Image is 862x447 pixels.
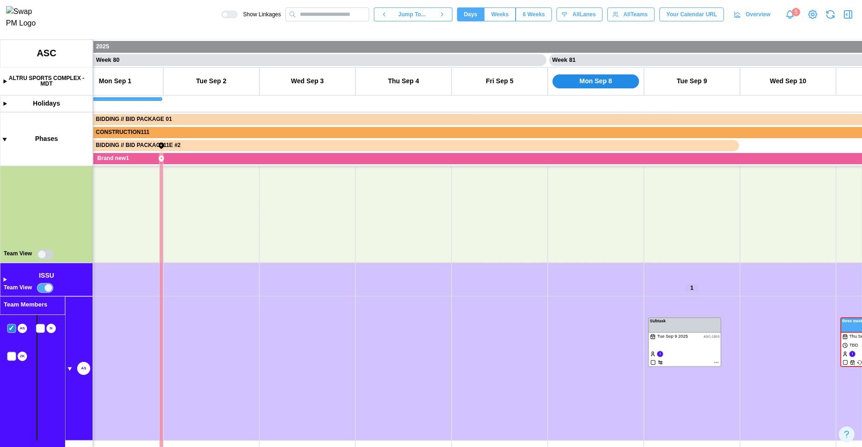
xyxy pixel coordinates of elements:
span: Days [464,8,477,21]
span: 6 Weeks [523,8,545,21]
button: AllTeams [607,7,655,21]
button: Jump To... [394,7,432,21]
button: Your Calendar URL [659,7,724,21]
button: Open Drawer [842,8,855,21]
a: Notifications [782,7,798,22]
a: View Project [806,8,819,21]
button: AllLanes [557,7,603,21]
span: Weeks [491,8,509,21]
span: Show Linkages [238,11,281,18]
span: All Lanes [572,8,596,21]
a: Overview [729,7,777,21]
span: Overview [746,8,770,21]
span: Jump To... [398,8,426,21]
span: Your Calendar URL [666,8,717,21]
img: Swap PM Logo [6,6,44,29]
button: 6 Weeks [516,7,552,21]
span: All Teams [623,8,648,21]
button: Refresh Grid [824,8,837,21]
div: 5 [792,8,800,16]
button: Weeks [484,7,516,21]
button: Days [457,7,484,21]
